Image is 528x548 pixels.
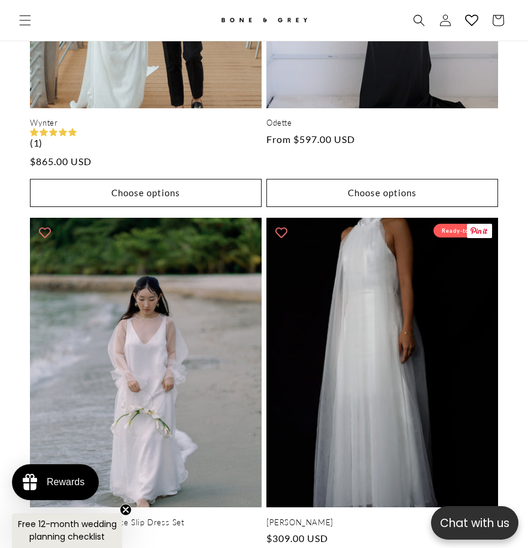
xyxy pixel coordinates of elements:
div: Free 12-month wedding planning checklistClose teaser [12,513,122,548]
div: Rewards [47,477,84,488]
a: [PERSON_NAME] [266,517,498,528]
button: Add to wishlist [33,221,57,245]
button: Add to wishlist [269,221,293,245]
button: Choose options [30,179,262,207]
img: Bone and Grey Bridal [219,11,309,31]
summary: Menu [12,7,38,34]
button: Open chatbox [431,506,518,540]
a: Wynter [30,118,262,128]
p: Chat with us [431,514,518,532]
a: Odette [266,118,498,128]
a: Bone and Grey Bridal [200,6,329,35]
summary: Search [406,7,432,34]
button: Choose options [266,179,498,207]
button: Close teaser [120,504,132,516]
a: [PERSON_NAME] 2-Piece Slip Dress Set [30,517,262,528]
span: Free 12-month wedding planning checklist [18,518,117,543]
